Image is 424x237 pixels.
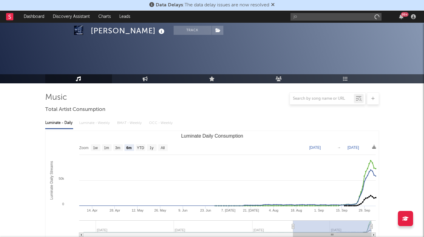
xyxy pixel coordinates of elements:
div: [PERSON_NAME] [91,26,166,36]
text: 12. May [131,209,144,212]
text: [DATE] [348,145,359,150]
input: Search by song name or URL [290,96,354,101]
span: Data Delays [156,3,183,8]
text: Luminate Daily Streams [49,161,53,199]
a: Charts [94,11,115,23]
span: Dismiss [271,3,275,8]
text: 1. Sep [314,209,324,212]
text: 0 [62,202,64,206]
text: 14. Apr [87,209,97,212]
text: 3m [115,146,120,150]
text: 26. May [154,209,166,212]
button: 99+ [399,14,403,19]
button: Track [174,26,212,35]
text: 1m [104,146,109,150]
text: YTD [137,146,144,150]
text: 18. Aug [290,209,302,212]
text: → [337,145,341,150]
span: Total Artist Consumption [45,106,105,113]
a: Leads [115,11,134,23]
text: 15. Sep [336,209,347,212]
text: 21. [DATE] [243,209,259,212]
text: 23. Jun [200,209,211,212]
text: All [161,146,165,150]
input: Search for artists [290,13,382,21]
text: 4. Aug [269,209,278,212]
text: 50k [59,177,64,180]
text: 1y [150,146,154,150]
text: [DATE] [309,145,321,150]
text: 29. Sep [358,209,370,212]
text: 6m [126,146,131,150]
span: : The data delay issues are now resolved [156,3,269,8]
text: 7. [DATE] [221,209,235,212]
a: Dashboard [19,11,49,23]
text: 9. Jun [178,209,187,212]
div: 99 + [401,12,409,17]
a: Discovery Assistant [49,11,94,23]
div: Luminate - Daily [45,118,73,128]
text: Zoom [79,146,89,150]
text: 1w [93,146,98,150]
text: 28. Apr [110,209,120,212]
text: Luminate Daily Consumption [181,133,243,139]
